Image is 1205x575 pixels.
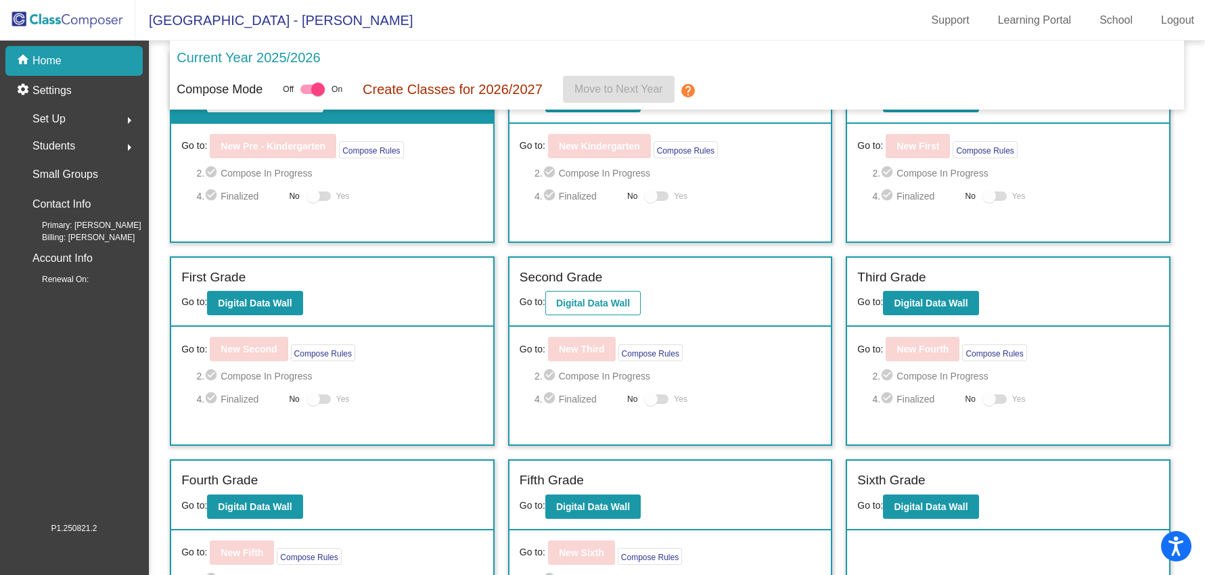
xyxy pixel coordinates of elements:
span: 2. Compose In Progress [873,165,1159,181]
b: New Kindergarten [559,141,640,152]
b: Digital Data Wall [556,298,630,308]
button: Compose Rules [953,141,1017,158]
span: Renewal On: [20,273,89,285]
span: No [289,190,299,202]
span: 4. Finalized [196,391,282,407]
span: Off [283,83,294,95]
span: 4. Finalized [873,391,959,407]
span: 2. Compose In Progress [873,368,1159,384]
span: No [627,190,637,202]
b: Digital Data Wall [894,298,968,308]
mat-icon: home [16,53,32,69]
span: No [965,190,976,202]
button: Digital Data Wall [883,495,978,519]
span: No [289,393,299,405]
button: New Sixth [548,540,615,565]
span: Go to: [520,545,545,559]
p: Contact Info [32,195,91,214]
span: 2. Compose In Progress [535,368,821,384]
span: 2. Compose In Progress [196,165,482,181]
mat-icon: arrow_right [121,139,137,156]
mat-icon: arrow_right [121,112,137,129]
button: Move to Next Year [563,76,675,103]
button: Digital Data Wall [207,291,302,315]
span: No [965,393,976,405]
label: Second Grade [520,268,603,287]
span: Yes [1012,391,1026,407]
span: Yes [674,391,687,407]
button: Compose Rules [291,344,355,361]
b: New Third [559,344,605,354]
button: Compose Rules [339,141,403,158]
button: New Kindergarten [548,134,651,158]
span: Go to: [181,342,207,356]
button: Digital Data Wall [883,291,978,315]
mat-icon: check_circle [543,368,559,384]
span: No [627,393,637,405]
b: New Second [221,344,277,354]
span: Go to: [520,342,545,356]
span: Go to: [181,545,207,559]
span: Go to: [520,296,545,307]
p: Small Groups [32,165,98,184]
span: On [332,83,342,95]
span: Billing: [PERSON_NAME] [20,231,135,244]
b: Digital Data Wall [894,501,968,512]
span: Go to: [857,296,883,307]
p: Create Classes for 2026/2027 [363,79,543,99]
p: Settings [32,83,72,99]
mat-icon: check_circle [204,188,221,204]
button: Digital Data Wall [207,495,302,519]
span: Go to: [520,139,545,153]
mat-icon: check_circle [204,368,221,384]
mat-icon: check_circle [543,165,559,181]
p: Account Info [32,249,93,268]
button: New Pre - Kindergarten [210,134,336,158]
mat-icon: check_circle [204,165,221,181]
span: 4. Finalized [535,188,620,204]
span: 2. Compose In Progress [535,165,821,181]
button: New Fourth [886,337,959,361]
a: Learning Portal [987,9,1083,31]
span: Go to: [857,342,883,356]
span: Primary: [PERSON_NAME] [20,219,141,231]
a: School [1089,9,1143,31]
button: New Second [210,337,288,361]
mat-icon: check_circle [880,165,896,181]
b: Digital Data Wall [218,298,292,308]
mat-icon: check_circle [880,391,896,407]
mat-icon: check_circle [204,391,221,407]
button: Digital Data Wall [545,495,641,519]
span: Go to: [181,500,207,511]
button: Compose Rules [618,344,683,361]
span: Yes [674,188,687,204]
label: Fourth Grade [181,471,258,490]
label: Sixth Grade [857,471,925,490]
span: Yes [336,188,350,204]
span: 4. Finalized [535,391,620,407]
b: New Fifth [221,547,263,558]
b: New First [896,141,939,152]
span: Yes [1012,188,1026,204]
a: Support [921,9,980,31]
p: Compose Mode [177,80,263,99]
span: Go to: [520,500,545,511]
button: New Third [548,337,616,361]
span: Go to: [181,296,207,307]
mat-icon: check_circle [880,368,896,384]
mat-icon: check_circle [543,188,559,204]
b: New Sixth [559,547,604,558]
button: Compose Rules [277,548,341,565]
mat-icon: help [680,83,696,99]
span: 4. Finalized [196,188,282,204]
b: New Fourth [896,344,949,354]
span: Go to: [181,139,207,153]
button: New First [886,134,950,158]
span: 2. Compose In Progress [196,368,482,384]
label: First Grade [181,268,246,287]
button: Compose Rules [654,141,718,158]
b: Digital Data Wall [556,501,630,512]
button: Compose Rules [618,548,682,565]
p: Current Year 2025/2026 [177,47,320,68]
span: 4. Finalized [873,188,959,204]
